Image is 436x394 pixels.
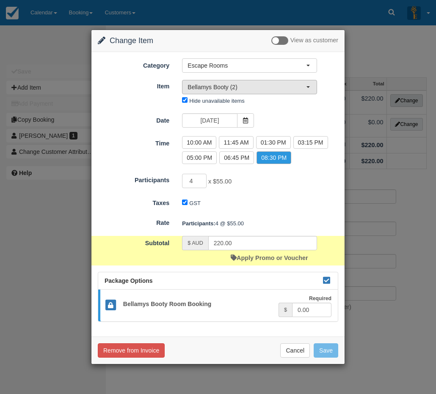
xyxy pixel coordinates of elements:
[182,220,215,227] strong: Participants
[91,196,176,208] label: Taxes
[189,200,201,206] label: GST
[182,151,217,164] label: 05:00 PM
[188,83,306,91] span: Bellamys Booty (2)
[188,240,203,246] small: $ AUD
[91,236,176,248] label: Subtotal
[182,136,216,149] label: 10:00 AM
[182,174,207,188] input: Participants
[91,216,176,227] label: Rate
[219,151,254,164] label: 06:45 PM
[219,136,253,149] label: 11:45 AM
[182,58,317,73] button: Escape Rooms
[91,58,176,70] label: Category
[176,216,345,230] div: 4 @ $55.00
[182,80,317,94] button: Bellamys Booty (2)
[105,277,153,284] span: Package Options
[309,295,331,301] strong: Required
[293,136,328,149] label: 03:15 PM
[188,61,306,70] span: Escape Rooms
[208,178,232,185] span: x $55.00
[257,151,291,164] label: 08:30 PM
[314,343,338,358] button: Save
[117,301,279,307] h5: Bellamys Booty Room Booking
[110,36,153,45] span: Change Item
[91,136,176,148] label: Time
[189,98,244,104] label: Hide unavailable items
[290,37,338,44] span: View as customer
[256,136,291,149] label: 01:30 PM
[91,113,176,125] label: Date
[91,173,176,185] label: Participants
[91,79,176,91] label: Item
[98,343,165,358] button: Remove from Invoice
[280,343,310,358] button: Cancel
[284,307,287,313] small: $
[231,254,308,261] a: Apply Promo or Voucher
[98,290,338,321] a: Bellamys Booty Room Booking Required $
